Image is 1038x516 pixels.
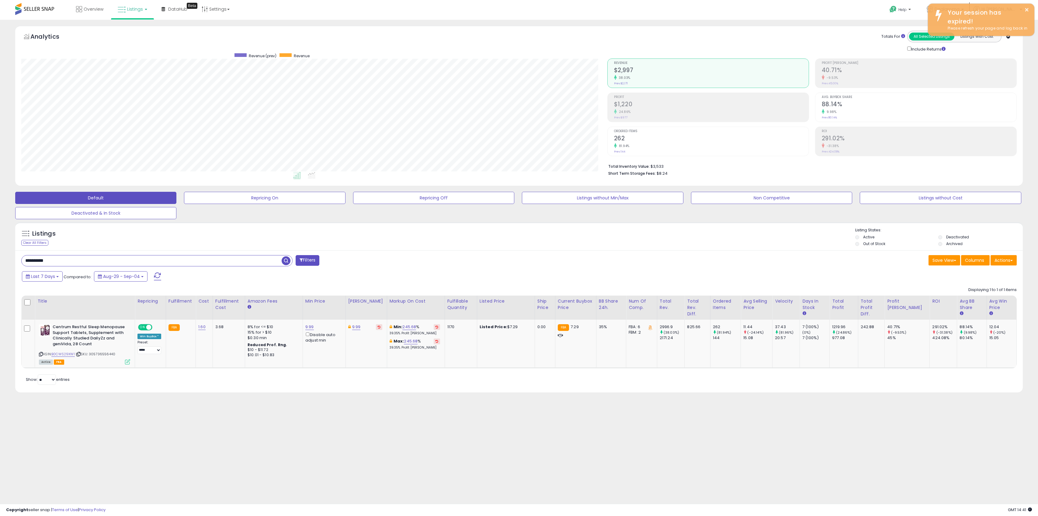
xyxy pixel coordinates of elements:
[248,342,287,347] b: Reduced Prof. Rng.
[614,61,809,65] span: Revenue
[22,271,63,282] button: Last 7 Days
[713,298,738,311] div: Ordered Items
[629,330,652,335] div: FBM: 2
[436,340,438,343] i: Revert to store-level Max Markup
[743,324,772,330] div: 11.44
[961,255,990,265] button: Columns
[215,324,240,330] div: 3.68
[390,324,440,335] div: %
[608,171,656,176] b: Short Term Storage Fees:
[932,324,957,330] div: 291.02%
[824,144,839,148] small: -31.38%
[989,298,1014,311] div: Avg Win Price
[932,298,954,304] div: ROI
[184,192,345,204] button: Repricing On
[522,192,683,204] button: Listings without Min/Max
[404,338,418,344] a: 245.68
[151,325,161,330] span: OFF
[608,164,650,169] b: Total Inventory Value:
[954,33,999,40] button: Listings With Cost
[614,101,809,109] h2: $1,220
[187,3,197,9] div: Tooltip anchor
[943,8,1030,26] div: Your session has expired!
[53,324,127,348] b: Centrum Restful Sleep Menopause Support Tablets, Supplement with Clinically Studied DailyZz and g...
[30,32,71,42] h5: Analytics
[51,352,75,357] a: B0CWS29XW1
[614,82,628,85] small: Prev: $2,171
[989,324,1016,330] div: 12.04
[832,324,858,330] div: 1219.96
[558,324,569,331] small: FBA
[968,287,1017,293] div: Displaying 1 to 1 of 1 items
[861,298,882,317] div: Total Profit Diff.
[436,325,438,328] i: Revert to store-level Min Markup
[617,110,631,114] small: 24.86%
[822,82,838,85] small: Prev: 45.00%
[863,241,885,246] label: Out of Stock
[248,335,298,341] div: $0.30 min
[929,255,960,265] button: Save View
[863,234,874,240] label: Active
[31,273,55,279] span: Last 7 Days
[64,274,92,280] span: Compared to:
[15,207,176,219] button: Deactivated & In Stock
[305,331,341,343] div: Disable auto adjust min
[943,26,1030,31] div: Please refresh your page and log back in
[824,110,837,114] small: 9.98%
[832,335,858,341] div: 977.08
[657,170,668,176] span: $8.24
[137,298,163,304] div: Repricing
[887,335,929,341] div: 45%
[960,324,986,330] div: 88.14%
[822,61,1016,65] span: Profit [PERSON_NAME]
[802,335,829,341] div: 7 (100%)
[614,135,809,143] h2: 262
[887,298,927,311] div: Profit [PERSON_NAME]
[802,324,829,330] div: 7 (100%)
[39,324,51,336] img: 515RdOS+jBL._SL40_.jpg
[802,311,806,316] small: Days In Stock.
[932,335,957,341] div: 424.08%
[660,324,685,330] div: 2996.9
[832,298,856,311] div: Total Profit
[775,335,800,341] div: 20.57
[747,330,763,335] small: (-24.14%)
[614,116,627,119] small: Prev: $977
[248,330,298,335] div: 15% for > $10
[664,330,679,335] small: (38.03%)
[903,45,953,52] div: Include Returns
[15,192,176,204] button: Default
[76,352,115,356] span: | SKU: 305736556440
[717,330,731,335] small: (81.94%)
[215,298,242,311] div: Fulfillment Cost
[822,130,1016,133] span: ROI
[824,75,838,80] small: -9.53%
[480,298,532,304] div: Listed Price
[348,298,384,304] div: [PERSON_NAME]
[21,240,48,246] div: Clear All Filters
[390,298,442,304] div: Markup on Cost
[822,135,1016,143] h2: 291.02%
[909,33,954,40] button: All Selected Listings
[168,6,187,12] span: DataHub
[390,339,392,343] i: This overrides the store level max markup for this listing
[390,339,440,350] div: %
[887,324,929,330] div: 40.71%
[390,325,392,329] i: This overrides the store level min markup for this listing
[743,298,770,311] div: Avg Selling Price
[571,324,579,330] span: 7.29
[296,255,319,266] button: Filters
[168,298,193,304] div: Fulfillment
[54,360,64,365] span: FBA
[387,296,445,320] th: The percentage added to the cost of goods (COGS) that forms the calculator for Min & Max prices.
[822,101,1016,109] h2: 88.14%
[305,298,343,304] div: Min Price
[629,324,652,330] div: FBA: 6
[960,311,963,316] small: Avg BB Share.
[885,1,917,20] a: Help
[614,130,809,133] span: Ordered Items
[294,53,310,58] span: Revenue
[390,331,440,335] p: 39.35% Profit [PERSON_NAME]
[127,6,143,12] span: Listings
[822,96,1016,99] span: Avg. Buybox Share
